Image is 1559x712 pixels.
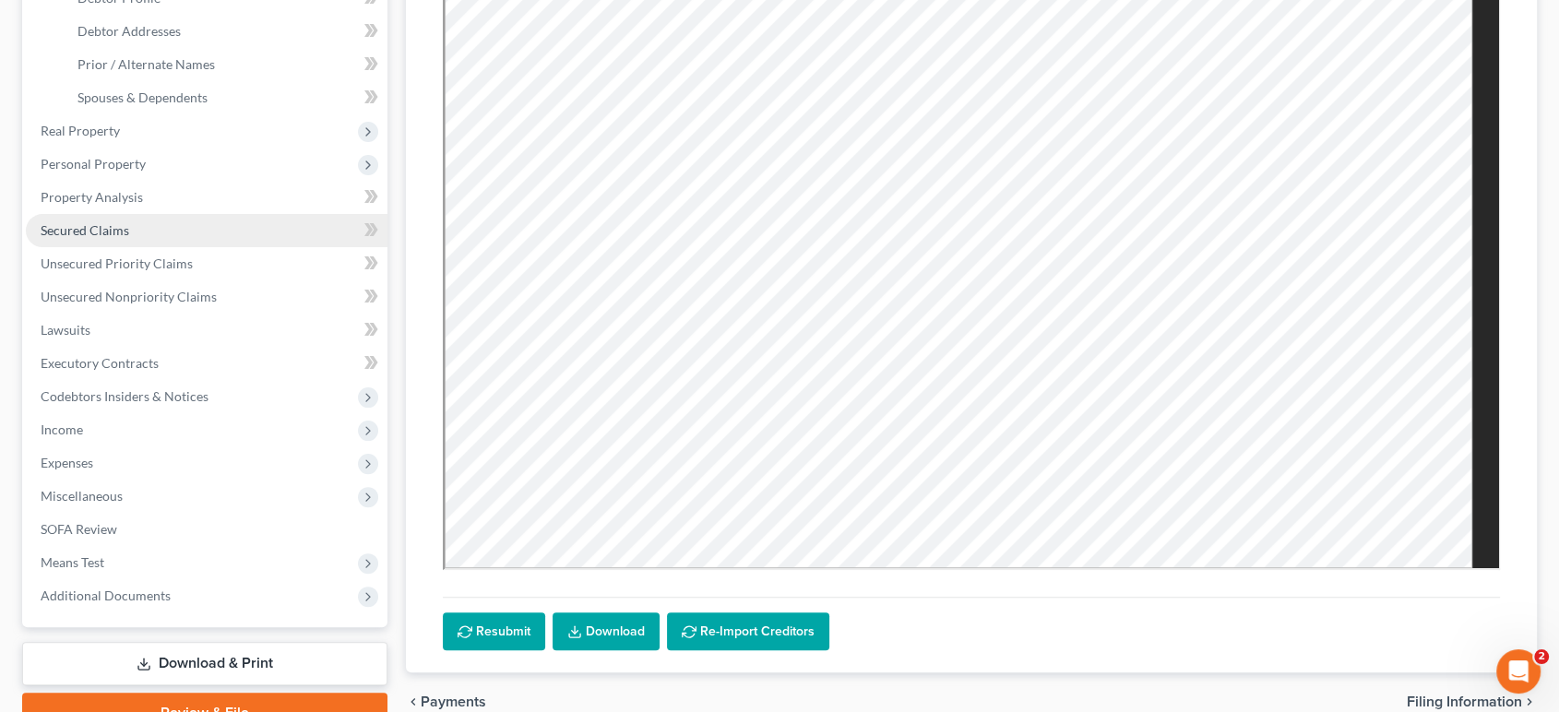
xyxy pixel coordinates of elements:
[26,314,387,347] a: Lawsuits
[26,181,387,214] a: Property Analysis
[406,694,486,709] button: chevron_left Payments
[553,612,660,651] a: Download
[41,587,171,603] span: Additional Documents
[443,612,545,651] button: Resubmit
[63,15,387,48] a: Debtor Addresses
[41,355,159,371] span: Executory Contracts
[22,642,387,685] a: Download & Print
[41,156,146,172] span: Personal Property
[41,189,143,205] span: Property Analysis
[63,48,387,81] a: Prior / Alternate Names
[41,289,217,304] span: Unsecured Nonpriority Claims
[421,694,486,709] span: Payments
[26,513,387,546] a: SOFA Review
[667,612,829,651] button: Re-Import Creditors
[41,455,93,470] span: Expenses
[1496,649,1541,694] iframe: Intercom live chat
[41,222,129,238] span: Secured Claims
[77,23,181,39] span: Debtor Addresses
[77,89,208,105] span: Spouses & Dependents
[41,554,104,570] span: Means Test
[77,56,215,72] span: Prior / Alternate Names
[41,488,123,504] span: Miscellaneous
[41,521,117,537] span: SOFA Review
[406,694,421,709] i: chevron_left
[41,421,83,437] span: Income
[26,347,387,380] a: Executory Contracts
[41,123,120,138] span: Real Property
[26,214,387,247] a: Secured Claims
[41,255,193,271] span: Unsecured Priority Claims
[1534,649,1549,664] span: 2
[26,247,387,280] a: Unsecured Priority Claims
[41,388,208,404] span: Codebtors Insiders & Notices
[1522,694,1537,709] i: chevron_right
[26,280,387,314] a: Unsecured Nonpriority Claims
[63,81,387,114] a: Spouses & Dependents
[1407,694,1537,709] button: Filing Information chevron_right
[1407,694,1522,709] span: Filing Information
[41,322,90,338] span: Lawsuits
